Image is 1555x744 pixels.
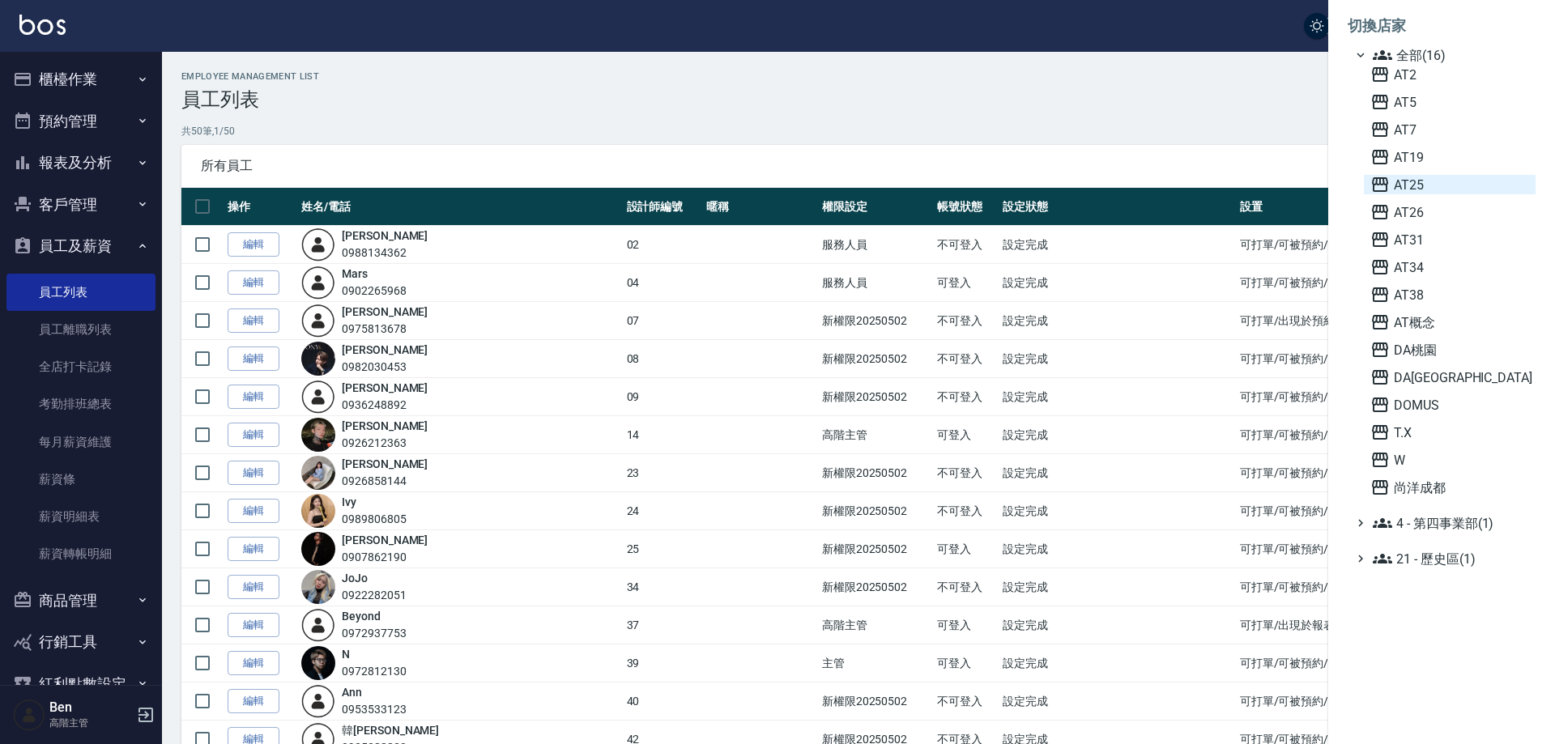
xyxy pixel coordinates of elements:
span: AT31 [1370,230,1529,249]
span: AT7 [1370,120,1529,139]
span: AT概念 [1370,312,1529,332]
li: 切換店家 [1348,6,1536,45]
span: DOMUS [1370,395,1529,415]
span: 4 - 第四事業部(1) [1373,513,1529,533]
span: AT19 [1370,147,1529,167]
span: AT38 [1370,285,1529,304]
span: W [1370,450,1529,470]
span: 全部(16) [1373,45,1529,65]
span: AT26 [1370,202,1529,222]
span: AT25 [1370,175,1529,194]
span: 21 - 歷史區(1) [1373,549,1529,568]
span: AT34 [1370,257,1529,277]
span: T.X [1370,423,1529,442]
span: AT2 [1370,65,1529,84]
span: AT5 [1370,92,1529,112]
span: DA[GEOGRAPHIC_DATA] [1370,368,1529,387]
span: 尚洋成都 [1370,478,1529,497]
span: DA桃園 [1370,340,1529,359]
